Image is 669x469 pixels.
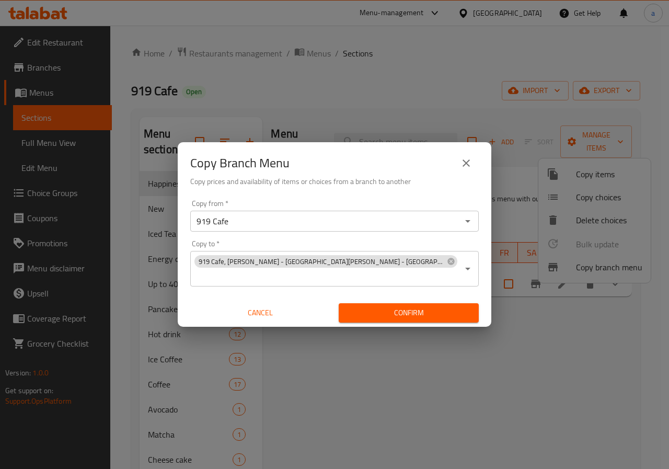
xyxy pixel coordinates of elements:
[460,261,475,276] button: Open
[454,151,479,176] button: close
[339,303,479,323] button: Confirm
[347,306,470,319] span: Confirm
[194,255,457,268] div: 919 Cafe, [PERSON_NAME] - [GEOGRAPHIC_DATA][PERSON_NAME] - [GEOGRAPHIC_DATA][PERSON_NAME]
[194,257,449,267] span: 919 Cafe, [PERSON_NAME] - [GEOGRAPHIC_DATA][PERSON_NAME] - [GEOGRAPHIC_DATA][PERSON_NAME]
[190,155,290,171] h2: Copy Branch Menu
[190,176,479,187] h6: Copy prices and availability of items or choices from a branch to another
[190,303,330,323] button: Cancel
[194,306,326,319] span: Cancel
[460,214,475,228] button: Open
